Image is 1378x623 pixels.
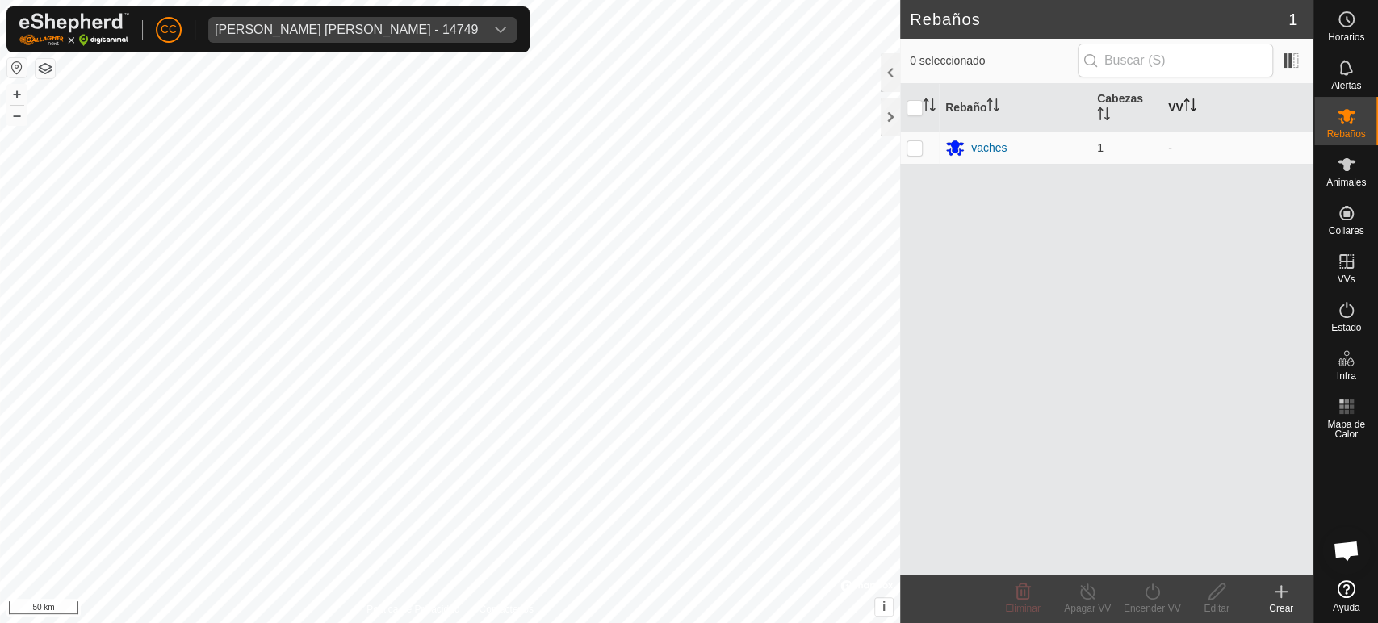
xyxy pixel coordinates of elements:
th: VV [1162,84,1313,132]
th: Rebaño [939,84,1091,132]
img: Logo Gallagher [19,13,129,46]
div: [PERSON_NAME] [PERSON_NAME] - 14749 [215,23,478,36]
span: Collares [1328,226,1363,236]
span: Animales [1326,178,1366,187]
span: Alertas [1331,81,1361,90]
span: Eliminar [1005,603,1040,614]
button: – [7,106,27,125]
div: vaches [971,140,1007,157]
div: Apagar VV [1055,601,1120,616]
div: dropdown trigger [484,17,517,43]
button: + [7,85,27,104]
td: - [1162,132,1313,164]
th: Cabezas [1091,84,1162,132]
span: 1 [1097,141,1104,154]
input: Buscar (S) [1078,44,1273,77]
span: Mapa de Calor [1318,420,1374,439]
span: Soraya Barquero Lorenzo - 14749 [208,17,484,43]
span: Infra [1336,371,1355,381]
p-sorticon: Activar para ordenar [1183,101,1196,114]
span: VVs [1337,274,1355,284]
div: Editar [1184,601,1249,616]
p-sorticon: Activar para ordenar [1097,110,1110,123]
p-sorticon: Activar para ordenar [923,101,936,114]
span: CC [161,21,177,38]
a: Contáctenos [479,602,533,617]
a: Ayuda [1314,574,1378,619]
span: i [882,600,886,613]
span: 1 [1288,7,1297,31]
span: Rebaños [1326,129,1365,139]
button: Restablecer Mapa [7,58,27,77]
span: 0 seleccionado [910,52,1078,69]
span: Ayuda [1333,603,1360,613]
span: Horarios [1328,32,1364,42]
p-sorticon: Activar para ordenar [986,101,999,114]
div: Crear [1249,601,1313,616]
div: Open chat [1322,526,1371,575]
button: i [875,598,893,616]
button: Capas del Mapa [36,59,55,78]
a: Política de Privacidad [366,602,459,617]
h2: Rebaños [910,10,1288,29]
span: Estado [1331,323,1361,332]
div: Encender VV [1120,601,1184,616]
